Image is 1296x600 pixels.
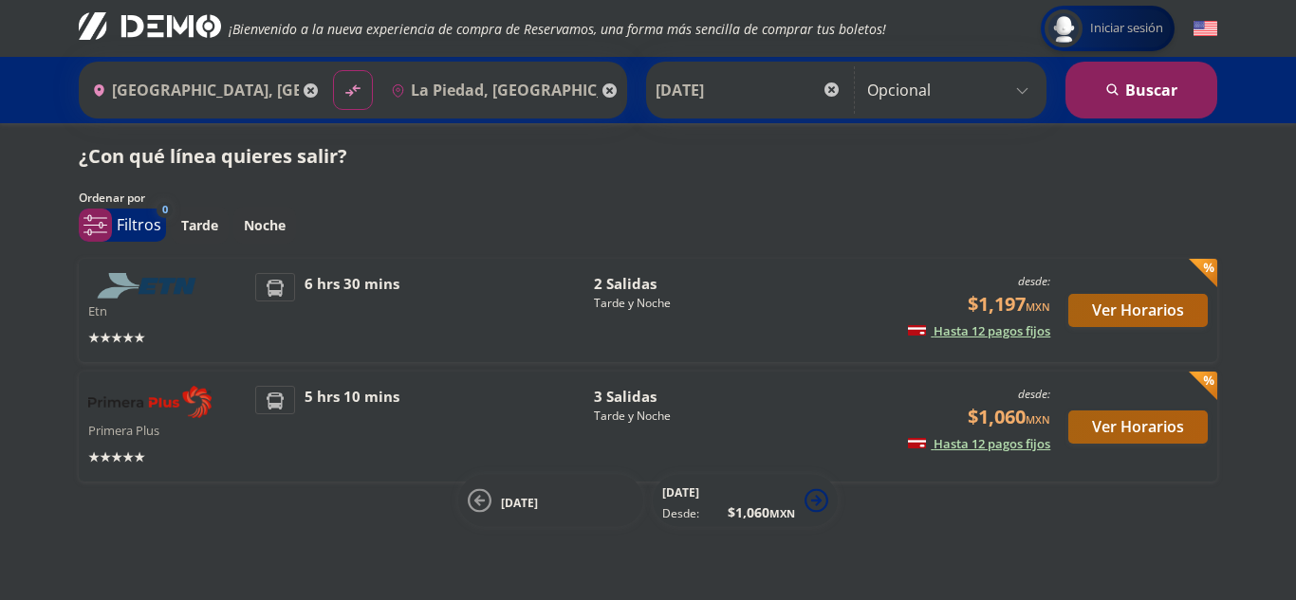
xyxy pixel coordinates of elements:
[79,11,221,40] i: Brand Logo
[662,484,699,500] span: [DATE]
[594,273,727,295] span: 2 Salidas
[88,418,246,441] p: Primera Plus
[1194,17,1217,41] button: English
[662,505,699,522] span: Desde:
[244,215,286,235] p: Noche
[1026,412,1050,427] small: MXN
[1068,410,1208,444] button: Ver Horarios
[1068,294,1208,327] button: Ver Horarios
[305,273,399,348] span: 6 hrs 30 mins
[908,322,1050,339] span: Hasta 12 pagos fijos
[594,408,727,425] span: Tarde y Noche
[1018,386,1050,402] em: desde:
[908,435,1050,452] span: Hasta 12 pagos fijos
[1083,19,1171,38] span: Iniciar sesión
[229,20,886,38] em: ¡Bienvenido a la nueva experiencia de compra de Reservamos, una forma más sencilla de comprar tus...
[1026,300,1050,314] small: MXN
[88,273,212,299] img: Etn
[162,202,168,218] span: 0
[968,290,1050,318] span: $1,197
[79,11,221,45] a: Brand Logo
[1018,273,1050,289] em: desde:
[305,386,399,467] span: 5 hrs 10 mins
[594,386,727,408] span: 3 Salidas
[501,494,538,510] span: [DATE]
[1065,62,1217,118] button: Buscar
[968,403,1050,431] span: $1,060
[88,299,246,321] p: Etn
[84,66,299,114] input: Buscar Origen
[88,386,212,418] img: Primera Plus
[728,502,795,522] span: $ 1,060
[867,66,1037,114] input: Opcional
[594,295,727,312] span: Tarde y Noche
[79,209,166,242] button: 0Filtros
[171,207,229,244] button: Tarde
[117,213,161,236] p: Filtros
[458,475,643,527] button: [DATE]
[79,142,347,171] p: ¿Con qué línea quieres salir?
[383,66,598,114] input: Buscar Destino
[181,215,218,235] p: Tarde
[656,66,842,114] input: Elegir Fecha
[233,207,296,244] button: Noche
[653,475,838,527] button: [DATE]Desde:$1,060MXN
[769,506,795,520] small: MXN
[79,190,145,207] p: Ordenar por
